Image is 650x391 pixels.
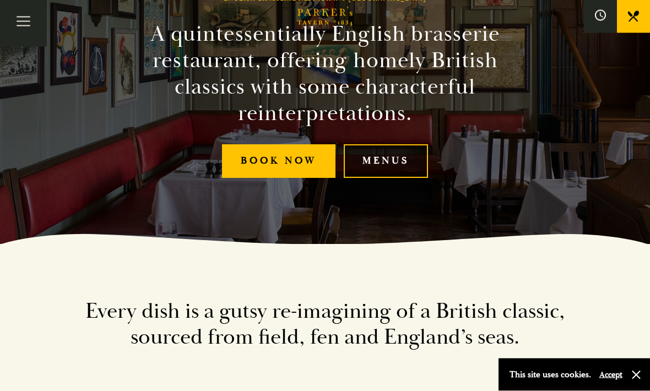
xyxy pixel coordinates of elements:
p: This site uses cookies. [510,367,591,383]
h2: Every dish is a gutsy re-imagining of a British classic, sourced from field, fen and England’s seas. [66,299,584,351]
button: Close and accept [631,370,642,381]
a: Menus [344,145,428,178]
a: Book Now [222,145,335,178]
button: Accept [599,370,622,380]
h2: A quintessentially English brasserie restaurant, offering homely British classics with some chara... [118,21,532,127]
